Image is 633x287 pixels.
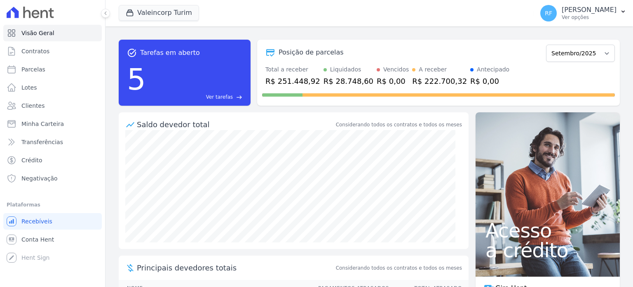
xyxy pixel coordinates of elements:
div: Total a receber [265,65,320,74]
a: Visão Geral [3,25,102,41]
div: A receber [419,65,447,74]
div: Vencidos [383,65,409,74]
div: R$ 251.448,92 [265,76,320,87]
a: Negativação [3,170,102,187]
span: Clientes [21,102,45,110]
div: Saldo devedor total [137,119,334,130]
span: task_alt [127,48,137,58]
span: Transferências [21,138,63,146]
span: Minha Carteira [21,120,64,128]
span: Recebíveis [21,217,52,225]
p: [PERSON_NAME] [562,6,617,14]
div: Antecipado [477,65,509,74]
a: Conta Hent [3,231,102,248]
span: east [236,94,242,100]
div: Liquidados [330,65,361,74]
a: Recebíveis [3,213,102,230]
span: Parcelas [21,65,45,74]
div: Plataformas [7,200,98,210]
div: R$ 0,00 [470,76,509,87]
a: Parcelas [3,61,102,78]
a: Minha Carteira [3,116,102,132]
a: Transferências [3,134,102,150]
span: Considerando todos os contratos e todos os meses [336,264,462,272]
div: 5 [127,58,146,101]
a: Lotes [3,79,102,96]
span: Acesso [485,221,610,240]
span: Crédito [21,156,42,164]
a: Clientes [3,97,102,114]
button: Valeincorp Turim [119,5,199,21]
span: Lotes [21,83,37,92]
span: RF [545,10,552,16]
span: Contratos [21,47,49,55]
span: Tarefas em aberto [140,48,200,58]
div: R$ 222.700,32 [412,76,467,87]
div: Posição de parcelas [279,47,344,57]
a: Ver tarefas east [149,93,242,101]
a: Contratos [3,43,102,59]
button: RF [PERSON_NAME] Ver opções [534,2,633,25]
span: Conta Hent [21,235,54,244]
div: R$ 0,00 [377,76,409,87]
span: Ver tarefas [206,93,233,101]
span: Visão Geral [21,29,54,37]
span: Negativação [21,174,58,183]
div: Considerando todos os contratos e todos os meses [336,121,462,128]
a: Crédito [3,152,102,168]
span: a crédito [485,240,610,260]
span: Principais devedores totais [137,262,334,273]
p: Ver opções [562,14,617,21]
div: R$ 28.748,60 [324,76,373,87]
